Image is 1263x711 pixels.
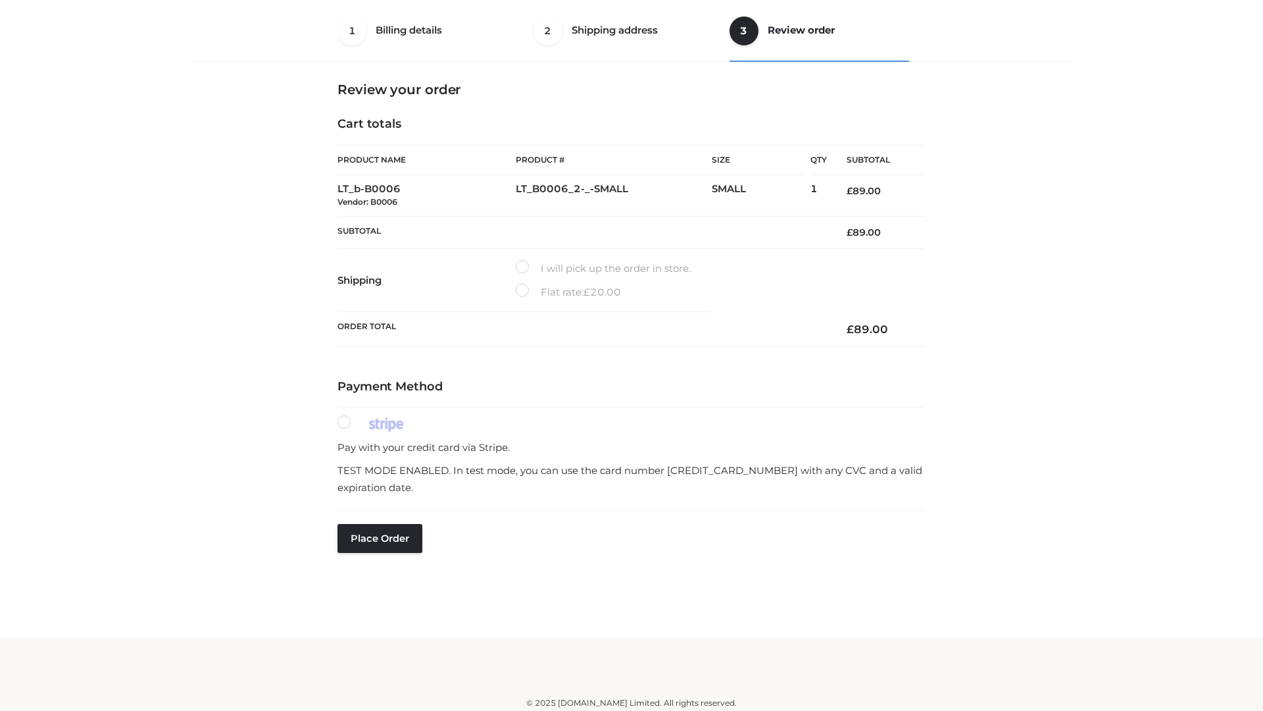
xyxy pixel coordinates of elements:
th: Product # [516,145,712,175]
p: Pay with your credit card via Stripe. [337,439,926,456]
div: © 2025 [DOMAIN_NAME] Limited. All rights reserved. [195,697,1068,710]
p: TEST MODE ENABLED. In test mode, you can use the card number [CREDIT_CARD_NUMBER] with any CVC an... [337,462,926,496]
label: I will pick up the order in store. [516,260,691,277]
th: Size [712,145,804,175]
th: Shipping [337,249,516,312]
h4: Cart totals [337,117,926,132]
label: Flat rate: [516,284,621,301]
th: Subtotal [337,216,827,248]
bdi: 89.00 [847,226,881,238]
span: £ [583,286,590,298]
th: Subtotal [827,145,926,175]
th: Order Total [337,312,827,347]
th: Product Name [337,145,516,175]
bdi: 89.00 [847,185,881,197]
bdi: 89.00 [847,323,888,336]
bdi: 20.00 [583,286,621,298]
th: Qty [810,145,827,175]
td: SMALL [712,175,810,217]
td: LT_b-B0006 [337,175,516,217]
h4: Payment Method [337,380,926,394]
td: LT_B0006_2-_-SMALL [516,175,712,217]
span: £ [847,323,854,336]
button: Place order [337,524,422,553]
h3: Review your order [337,82,926,97]
span: £ [847,185,853,197]
span: £ [847,226,853,238]
td: 1 [810,175,827,217]
small: Vendor: B0006 [337,197,397,207]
